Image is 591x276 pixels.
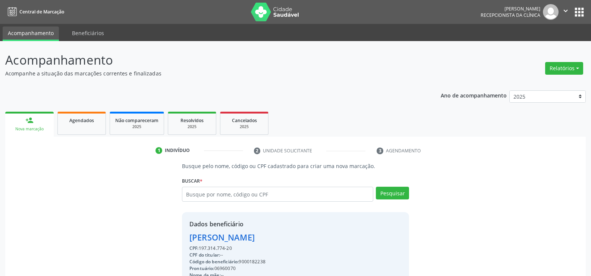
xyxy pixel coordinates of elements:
[3,27,59,41] a: Acompanhamento
[559,4,573,20] button: 
[189,231,399,244] div: [PERSON_NAME]
[232,117,257,124] span: Cancelados
[189,245,199,251] span: CPF:
[182,187,373,202] input: Busque por nome, código ou CPF
[5,51,412,69] p: Acompanhamento
[5,6,64,18] a: Central de Marcação
[115,117,158,124] span: Não compareceram
[189,265,214,272] span: Prontuário:
[10,126,48,132] div: Nova marcação
[173,124,211,130] div: 2025
[545,62,583,75] button: Relatórios
[165,147,190,154] div: Indivíduo
[481,12,540,18] span: Recepcionista da clínica
[189,258,399,265] div: 9000182238
[67,27,109,40] a: Beneficiários
[5,69,412,77] p: Acompanhe a situação das marcações correntes e finalizadas
[573,6,586,19] button: apps
[226,124,263,130] div: 2025
[189,265,399,272] div: 06960070
[441,90,507,100] p: Ano de acompanhamento
[69,117,94,124] span: Agendados
[481,6,540,12] div: [PERSON_NAME]
[189,252,399,258] div: --
[189,245,399,252] div: 197.314.774-20
[189,258,239,265] span: Código do beneficiário:
[19,9,64,15] span: Central de Marcação
[182,175,202,187] label: Buscar
[180,117,204,124] span: Resolvidos
[562,7,570,15] i: 
[189,252,220,258] span: CPF do titular:
[543,4,559,20] img: img
[182,162,409,170] p: Busque pelo nome, código ou CPF cadastrado para criar uma nova marcação.
[376,187,409,199] button: Pesquisar
[25,116,34,124] div: person_add
[155,147,162,154] div: 1
[115,124,158,130] div: 2025
[189,220,399,229] div: Dados beneficiário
